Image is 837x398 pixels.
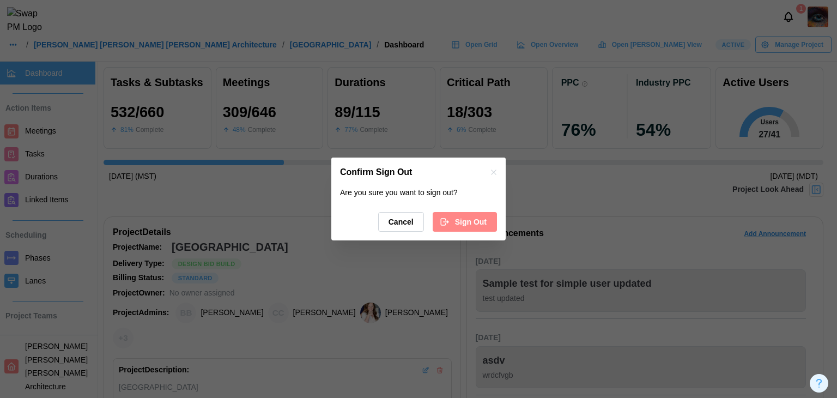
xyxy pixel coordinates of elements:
h2: Confirm Sign Out [340,168,412,177]
button: Sign Out [433,212,497,232]
div: Are you sure you want to sign out? [340,187,497,199]
button: Cancel [378,212,424,232]
span: Cancel [389,213,414,231]
span: Sign Out [455,213,487,231]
